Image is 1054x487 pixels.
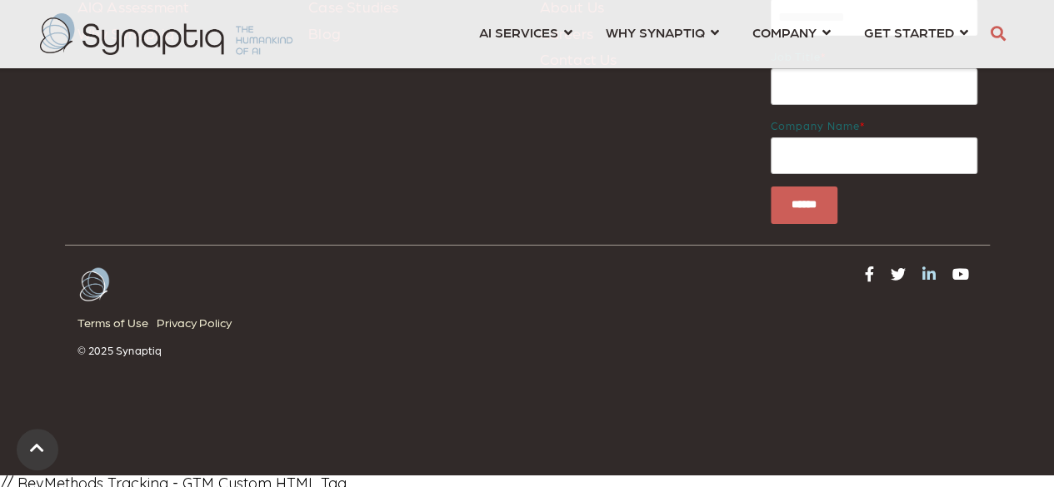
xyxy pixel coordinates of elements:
[752,17,831,47] a: COMPANY
[606,21,705,43] span: WHY SYNAPTIQ
[77,344,515,357] p: © 2025 Synaptiq
[77,311,515,344] div: Navigation Menu
[864,21,954,43] span: GET STARTED
[771,119,860,132] span: Company name
[479,21,558,43] span: AI SERVICES
[77,266,111,303] img: Arctic-White Butterfly logo
[40,13,292,55] img: synaptiq logo-2
[462,4,985,64] nav: menu
[606,17,719,47] a: WHY SYNAPTIQ
[479,17,572,47] a: AI SERVICES
[752,21,817,43] span: COMPANY
[864,17,968,47] a: GET STARTED
[157,311,240,334] a: Privacy Policy
[77,311,157,334] a: Terms of Use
